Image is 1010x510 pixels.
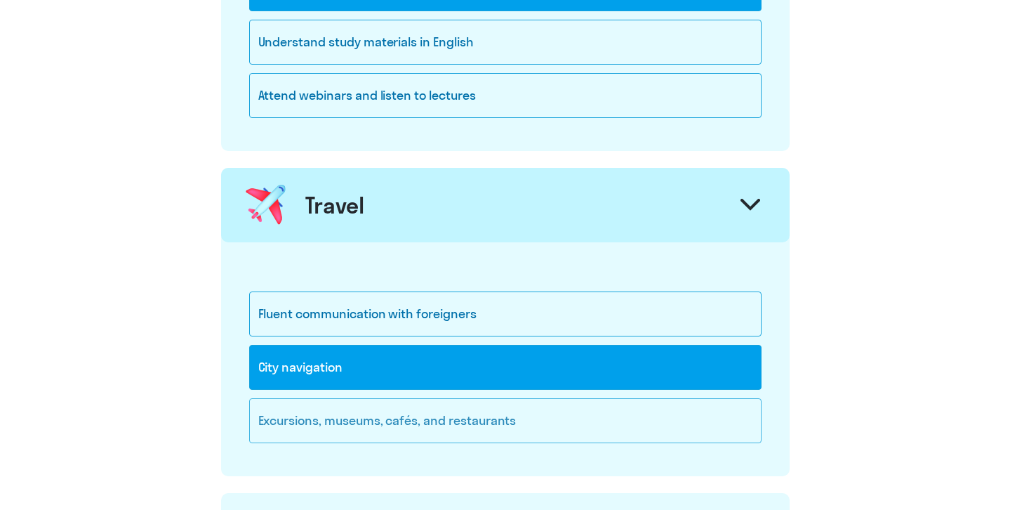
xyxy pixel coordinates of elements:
[240,179,292,231] img: plane.png
[305,191,364,219] div: Travel
[249,345,762,390] div: City navigation
[249,398,762,443] div: Excursions, museums, cafés, and restaurants
[249,292,762,336] div: Fluent communication with foreigners
[249,20,762,65] div: Understand study materials in English
[249,73,762,118] div: Attend webinars and listen to lectures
